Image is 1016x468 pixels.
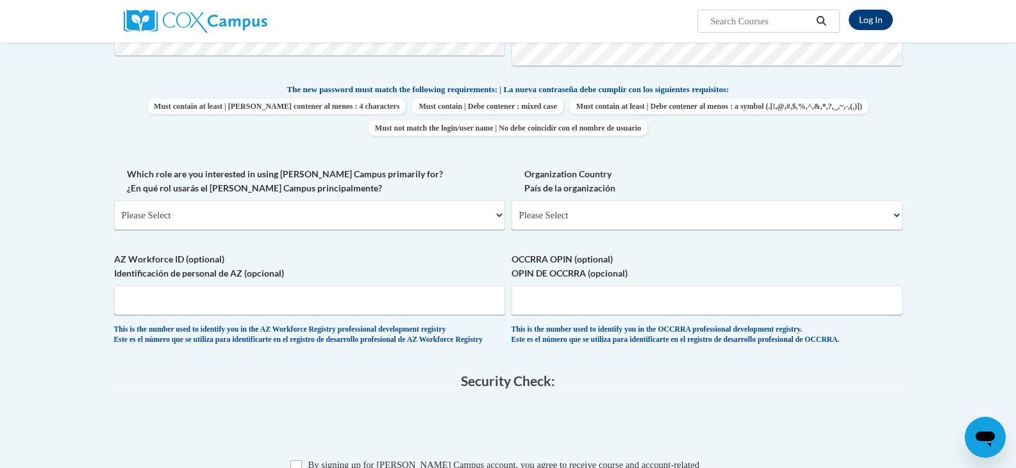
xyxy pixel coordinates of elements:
[369,120,647,136] span: Must not match the login/user name | No debe coincidir con el nombre de usuario
[147,99,406,114] span: Must contain at least | [PERSON_NAME] contener al menos : 4 characters
[965,417,1006,458] iframe: Button to launch messaging window
[570,99,869,114] span: Must contain at least | Debe contener al menos : a symbol (.[!,@,#,$,%,^,&,*,?,_,~,-,(,)])
[124,10,267,33] img: Cox Campus
[411,401,606,451] iframe: reCAPTCHA
[114,325,505,346] div: This is the number used to identify you in the AZ Workforce Registry professional development reg...
[512,325,903,346] div: This is the number used to identify you in the OCCRRA professional development registry. Este es ...
[412,99,563,114] span: Must contain | Debe contener : mixed case
[812,13,831,29] button: Search
[512,167,903,195] label: Organization Country País de la organización
[461,373,555,389] span: Security Check:
[114,252,505,280] label: AZ Workforce ID (optional) Identificación de personal de AZ (opcional)
[709,13,812,29] input: Search Courses
[287,84,729,95] span: The new password must match the following requirements: | La nueva contraseña debe cumplir con lo...
[849,10,893,30] a: Log In
[114,167,505,195] label: Which role are you interested in using [PERSON_NAME] Campus primarily for? ¿En qué rol usarás el ...
[512,252,903,280] label: OCCRRA OPIN (optional) OPIN DE OCCRRA (opcional)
